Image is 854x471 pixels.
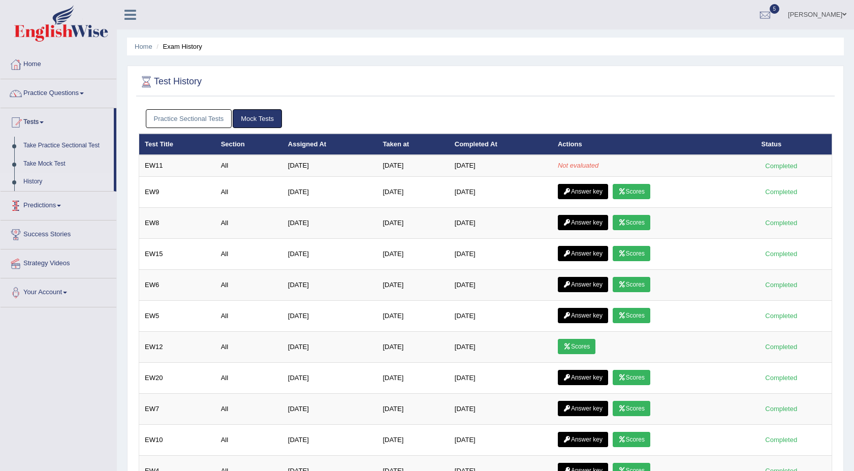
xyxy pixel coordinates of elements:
td: [DATE] [282,207,377,238]
td: EW9 [139,176,215,207]
a: Scores [613,246,650,261]
td: All [215,176,282,207]
td: [DATE] [377,176,449,207]
td: [DATE] [377,362,449,393]
td: All [215,331,282,362]
td: [DATE] [282,155,377,176]
div: Completed [762,248,801,259]
th: Taken at [377,134,449,155]
td: [DATE] [449,300,552,331]
div: Completed [762,434,801,445]
a: Answer key [558,277,608,292]
a: Scores [558,339,595,354]
a: Scores [613,370,650,385]
td: EW8 [139,207,215,238]
td: [DATE] [449,207,552,238]
th: Test Title [139,134,215,155]
a: Tests [1,108,114,134]
td: [DATE] [449,331,552,362]
a: Home [1,50,116,76]
th: Completed At [449,134,552,155]
a: Scores [613,277,650,292]
a: Answer key [558,184,608,199]
a: Your Account [1,278,116,304]
td: [DATE] [449,238,552,269]
a: Practice Questions [1,79,116,105]
td: [DATE] [282,238,377,269]
td: [DATE] [377,424,449,455]
td: [DATE] [449,424,552,455]
a: Scores [613,432,650,447]
div: Completed [762,310,801,321]
li: Exam History [154,42,202,51]
div: Completed [762,341,801,352]
td: [DATE] [282,362,377,393]
a: Answer key [558,401,608,416]
a: Mock Tests [233,109,282,128]
a: History [19,173,114,191]
td: [DATE] [377,300,449,331]
td: EW7 [139,393,215,424]
a: Take Mock Test [19,155,114,173]
a: Scores [613,401,650,416]
td: EW11 [139,155,215,176]
a: Answer key [558,370,608,385]
td: [DATE] [282,331,377,362]
a: Answer key [558,308,608,323]
td: EW15 [139,238,215,269]
div: Completed [762,279,801,290]
td: EW5 [139,300,215,331]
td: All [215,238,282,269]
td: [DATE] [282,176,377,207]
td: [DATE] [377,238,449,269]
td: [DATE] [449,176,552,207]
th: Actions [552,134,756,155]
span: 5 [770,4,780,14]
div: Completed [762,161,801,171]
td: [DATE] [377,269,449,300]
td: All [215,424,282,455]
td: [DATE] [449,393,552,424]
a: Answer key [558,432,608,447]
th: Section [215,134,282,155]
td: All [215,269,282,300]
a: Home [135,43,152,50]
a: Strategy Videos [1,249,116,275]
a: Success Stories [1,221,116,246]
td: EW12 [139,331,215,362]
a: Answer key [558,246,608,261]
a: Answer key [558,215,608,230]
td: [DATE] [449,155,552,176]
th: Assigned At [282,134,377,155]
a: Scores [613,184,650,199]
td: All [215,155,282,176]
td: EW6 [139,269,215,300]
h2: Test History [139,74,202,89]
td: EW10 [139,424,215,455]
div: Completed [762,217,801,228]
td: [DATE] [377,207,449,238]
a: Scores [613,308,650,323]
a: Take Practice Sectional Test [19,137,114,155]
td: [DATE] [282,269,377,300]
td: [DATE] [282,424,377,455]
td: [DATE] [377,155,449,176]
div: Completed [762,403,801,414]
td: [DATE] [282,393,377,424]
td: All [215,362,282,393]
a: Predictions [1,192,116,217]
th: Status [756,134,832,155]
div: Completed [762,372,801,383]
td: All [215,393,282,424]
td: All [215,300,282,331]
td: [DATE] [377,331,449,362]
em: Not evaluated [558,162,598,169]
a: Scores [613,215,650,230]
td: [DATE] [449,269,552,300]
td: [DATE] [282,300,377,331]
td: All [215,207,282,238]
div: Completed [762,186,801,197]
td: EW20 [139,362,215,393]
td: [DATE] [449,362,552,393]
a: Practice Sectional Tests [146,109,232,128]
